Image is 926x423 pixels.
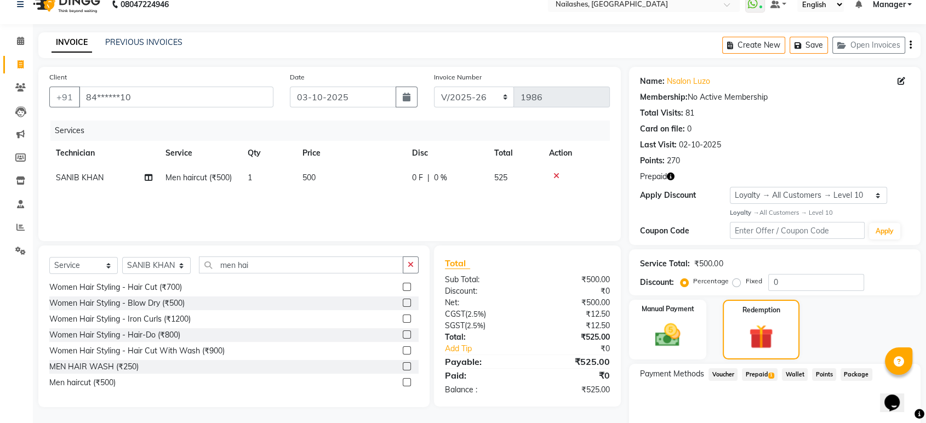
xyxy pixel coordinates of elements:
[56,173,104,182] span: SANIB KHAN
[841,368,872,381] span: Package
[722,37,785,54] button: Create New
[667,155,680,167] div: 270
[412,172,423,184] span: 0 F
[730,209,759,216] strong: Loyalty →
[494,173,507,182] span: 525
[437,320,528,331] div: ( )
[49,141,159,165] th: Technician
[437,308,528,320] div: ( )
[640,190,730,201] div: Apply Discount
[694,258,723,270] div: ₹500.00
[528,297,619,308] div: ₹500.00
[49,361,139,373] div: MEN HAIR WASH (₹250)
[445,309,465,319] span: CGST
[49,298,185,309] div: Women Hair Styling - Blow Dry (₹500)
[667,76,710,87] a: Nsalon Luzo
[640,258,690,270] div: Service Total:
[49,377,116,388] div: Men haircut (₹500)
[640,171,667,182] span: Prepaid
[427,172,430,184] span: |
[445,321,465,330] span: SGST
[437,331,528,343] div: Total:
[405,141,488,165] th: Disc
[730,208,910,218] div: All Customers → Level 10
[290,72,305,82] label: Date
[685,107,694,119] div: 81
[640,92,910,103] div: No Active Membership
[812,368,836,381] span: Points
[790,37,828,54] button: Save
[49,329,180,341] div: Women Hair Styling - Hair-Do (₹800)
[687,123,691,135] div: 0
[49,87,80,107] button: +91
[165,173,232,182] span: Men haircut (₹500)
[434,72,482,82] label: Invoice Number
[782,368,808,381] span: Wallet
[49,313,191,325] div: Women Hair Styling - Iron Curls (₹1200)
[467,321,483,330] span: 2.5%
[434,172,447,184] span: 0 %
[528,331,619,343] div: ₹525.00
[528,274,619,285] div: ₹500.00
[528,369,619,382] div: ₹0
[542,141,610,165] th: Action
[49,345,225,357] div: Women Hair Styling - Hair Cut With Wash (₹900)
[640,76,665,87] div: Name:
[437,343,542,355] a: Add Tip
[640,123,685,135] div: Card on file:
[437,369,528,382] div: Paid:
[640,92,688,103] div: Membership:
[52,33,92,53] a: INVOICE
[79,87,273,107] input: Search by Name/Mobile/Email/Code
[640,155,665,167] div: Points:
[445,258,470,269] span: Total
[437,355,528,368] div: Payable:
[437,297,528,308] div: Net:
[199,256,403,273] input: Search or Scan
[640,139,677,151] div: Last Visit:
[869,223,900,239] button: Apply
[742,305,780,315] label: Redemption
[880,379,915,412] iframe: chat widget
[741,322,781,352] img: _gift.svg
[49,282,182,293] div: Women Hair Styling - Hair Cut (₹700)
[528,320,619,331] div: ₹12.50
[745,276,762,286] label: Fixed
[742,368,778,381] span: Prepaid
[679,139,721,151] div: 02-10-2025
[248,173,252,182] span: 1
[640,107,683,119] div: Total Visits:
[437,274,528,285] div: Sub Total:
[488,141,542,165] th: Total
[241,141,296,165] th: Qty
[640,225,730,237] div: Coupon Code
[708,368,738,381] span: Voucher
[105,37,182,47] a: PREVIOUS INVOICES
[302,173,316,182] span: 500
[642,304,694,314] label: Manual Payment
[50,121,618,141] div: Services
[159,141,241,165] th: Service
[640,368,704,380] span: Payment Methods
[640,277,674,288] div: Discount:
[647,321,688,350] img: _cash.svg
[768,373,774,379] span: 1
[528,285,619,297] div: ₹0
[693,276,728,286] label: Percentage
[528,308,619,320] div: ₹12.50
[49,72,67,82] label: Client
[528,355,619,368] div: ₹525.00
[542,343,618,355] div: ₹0
[528,384,619,396] div: ₹525.00
[296,141,405,165] th: Price
[832,37,905,54] button: Open Invoices
[730,222,865,239] input: Enter Offer / Coupon Code
[467,310,484,318] span: 2.5%
[437,384,528,396] div: Balance :
[437,285,528,297] div: Discount:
